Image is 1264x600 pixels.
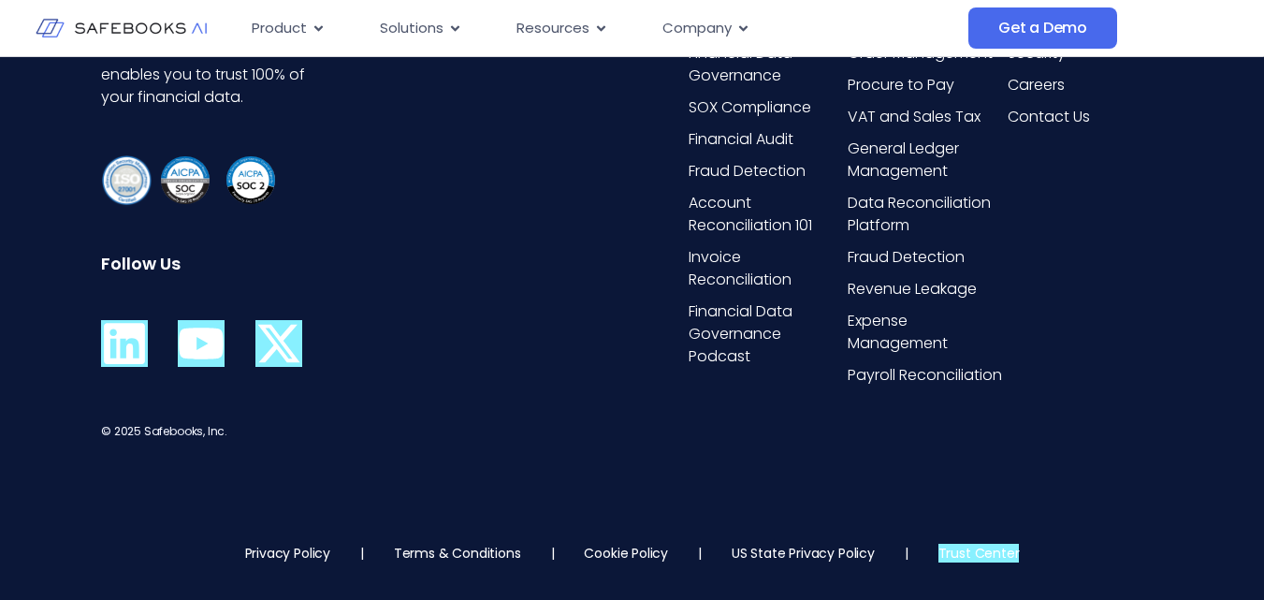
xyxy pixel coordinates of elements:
p: | [551,544,555,563]
span: Company [662,18,732,39]
a: SOX Compliance [689,96,844,119]
a: Invoice Reconciliation [689,246,844,291]
a: Careers [1008,74,1163,96]
a: Data Reconciliation Platform [848,192,1003,237]
a: Terms & Conditions [394,544,521,563]
p: The Financial Data Governance Platform that enables you to trust 100% of your financial data. [101,19,313,109]
span: Solutions [380,18,443,39]
span: Financial Audit [689,128,793,151]
a: US State Privacy Policy [732,544,875,563]
a: Fraud Detection [689,160,844,183]
p: | [360,544,364,563]
span: SOX Compliance [689,96,811,119]
a: Account Reconciliation 101 [689,192,844,237]
a: Payroll Reconciliation [848,364,1003,387]
span: VAT and Sales Tax [848,106,981,128]
h6: Follow Us [101,254,313,274]
span: Get a Demo [998,19,1087,37]
span: Revenue Leakage [848,278,977,300]
a: General Ledger Management [848,138,1003,183]
a: Fraud Detection [848,246,1003,269]
span: Careers [1008,74,1065,96]
a: Trust Center [938,544,1020,563]
span: Procure to Pay [848,74,954,96]
nav: Menu [237,10,968,47]
a: Cookie Policy [584,544,668,563]
span: Fraud Detection [689,160,806,183]
a: Financial Data Governance Podcast [689,300,844,368]
a: Get a Demo [968,7,1117,49]
a: Revenue Leakage [848,278,1003,300]
span: Fraud Detection [848,246,965,269]
a: Procure to Pay [848,74,1003,96]
a: Financial Data Governance [689,42,844,87]
span: Payroll Reconciliation [848,364,1002,387]
span: Contact Us [1008,106,1090,128]
a: Financial Audit [689,128,844,151]
a: Contact Us [1008,106,1163,128]
div: Menu Toggle [237,10,968,47]
span: Resources [516,18,589,39]
p: | [698,544,702,563]
span: © 2025 Safebooks, Inc. [101,423,227,439]
span: Product [252,18,307,39]
a: Privacy Policy [245,544,330,563]
a: Expense Management [848,310,1003,355]
p: | [905,544,908,563]
a: VAT and Sales Tax [848,106,1003,128]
